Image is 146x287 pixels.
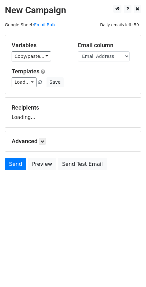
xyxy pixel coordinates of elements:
h5: Advanced [12,138,134,145]
a: Templates [12,68,39,75]
a: Load... [12,77,36,87]
h5: Recipients [12,104,134,111]
button: Save [47,77,63,87]
small: Google Sheet: [5,22,56,27]
span: Daily emails left: 50 [98,21,141,28]
a: Daily emails left: 50 [98,22,141,27]
a: Email Bulk [34,22,56,27]
a: Copy/paste... [12,51,51,61]
h2: New Campaign [5,5,141,16]
a: Preview [28,158,56,170]
h5: Email column [78,42,134,49]
a: Send Test Email [58,158,107,170]
h5: Variables [12,42,68,49]
div: Loading... [12,104,134,121]
a: Send [5,158,26,170]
